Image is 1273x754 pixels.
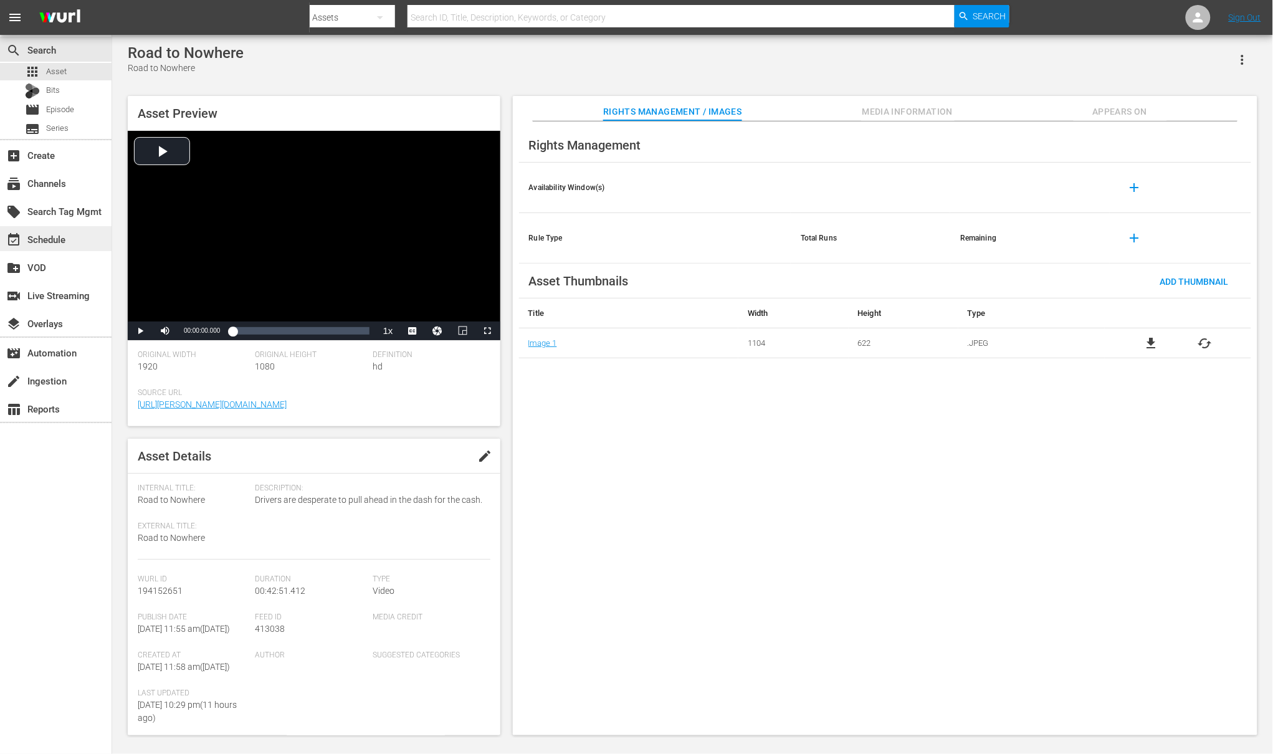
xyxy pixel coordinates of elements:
[255,613,367,623] span: Feed ID
[1120,223,1150,253] button: add
[255,484,484,494] span: Description:
[138,388,484,398] span: Source Url
[46,84,60,97] span: Bits
[1127,180,1142,195] span: add
[528,338,557,348] a: Image 1
[255,624,285,634] span: 413038
[973,5,1006,27] span: Search
[46,122,69,135] span: Series
[7,10,22,25] span: menu
[153,322,178,340] button: Mute
[128,62,244,75] div: Road to Nowhere
[958,298,1105,328] th: Type
[128,322,153,340] button: Play
[138,484,249,494] span: Internal Title:
[255,575,367,585] span: Duration
[6,317,21,332] span: Overlays
[470,441,500,471] button: edit
[138,350,249,360] span: Original Width
[6,289,21,303] span: Live Streaming
[30,3,90,32] img: ans4CAIJ8jUAAAAAAAAAAAAAAAAAAAAAAAAgQb4GAAAAAAAAAAAAAAAAAAAAAAAAJMjXAAAAAAAAAAAAAAAAAAAAAAAAgAT5G...
[255,361,275,371] span: 1080
[1150,277,1239,287] span: Add Thumbnail
[6,260,21,275] span: VOD
[46,65,67,78] span: Asset
[958,328,1105,358] td: .JPEG
[738,328,848,358] td: 1104
[6,204,21,219] span: Search Tag Mgmt
[138,651,249,661] span: Created At
[373,575,484,585] span: Type
[373,613,484,623] span: Media Credit
[1074,104,1167,120] span: Appears On
[138,533,205,543] span: Road to Nowhere
[401,322,426,340] button: Captions
[138,613,249,623] span: Publish Date
[25,102,40,117] span: Episode
[738,298,848,328] th: Width
[138,689,249,699] span: Last Updated
[128,44,244,62] div: Road to Nowhere
[849,328,958,358] td: 622
[138,399,287,409] a: [URL][PERSON_NAME][DOMAIN_NAME]
[373,651,484,661] span: Suggested Categories
[25,84,40,98] div: Bits
[138,575,249,585] span: Wurl Id
[255,494,484,507] span: Drivers are desperate to pull ahead in the dash for the cash.
[138,449,211,464] span: Asset Details
[138,662,230,672] span: [DATE] 11:58 am ( [DATE] )
[603,104,741,120] span: Rights Management / Images
[25,122,40,136] span: Series
[519,298,739,328] th: Title
[6,148,21,163] span: Create
[138,700,237,723] span: [DATE] 10:29 pm ( 11 hours ago )
[6,43,21,58] span: Search
[451,322,475,340] button: Picture-in-Picture
[25,64,40,79] span: Asset
[6,374,21,389] span: Ingestion
[529,274,629,289] span: Asset Thumbnails
[478,449,493,464] span: edit
[255,651,367,661] span: Author
[426,322,451,340] button: Jump To Time
[529,138,641,153] span: Rights Management
[791,213,950,264] th: Total Runs
[1127,231,1142,246] span: add
[46,103,74,116] span: Episode
[138,586,183,596] span: 194152651
[950,213,1110,264] th: Remaining
[373,586,394,596] span: Video
[1143,336,1158,351] a: file_download
[138,522,249,532] span: External Title:
[955,5,1009,27] button: Search
[849,298,958,328] th: Height
[128,131,500,340] div: Video Player
[1150,270,1239,292] button: Add Thumbnail
[255,350,367,360] span: Original Height
[6,402,21,417] span: Reports
[519,163,791,213] th: Availability Window(s)
[138,361,158,371] span: 1920
[376,322,401,340] button: Playback Rate
[1120,173,1150,203] button: add
[6,176,21,191] span: Channels
[138,106,217,121] span: Asset Preview
[1198,336,1213,351] button: cached
[519,213,791,264] th: Rule Type
[1229,12,1261,22] a: Sign Out
[861,104,955,120] span: Media Information
[138,624,230,634] span: [DATE] 11:55 am ( [DATE] )
[255,586,306,596] span: 00:42:51.412
[6,346,21,361] span: Automation
[475,322,500,340] button: Fullscreen
[138,495,205,505] span: Road to Nowhere
[184,327,220,334] span: 00:00:00.000
[232,327,369,335] div: Progress Bar
[373,361,383,371] span: hd
[6,232,21,247] span: Schedule
[373,350,484,360] span: Definition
